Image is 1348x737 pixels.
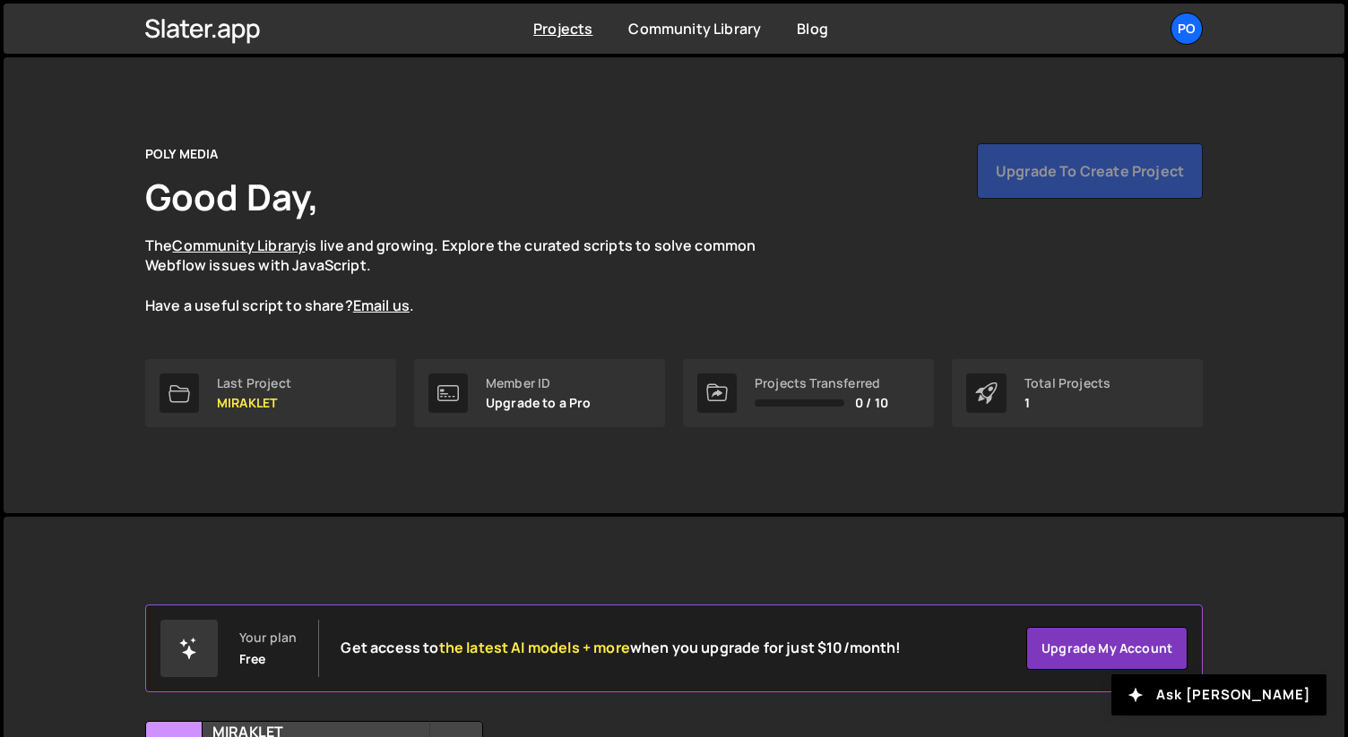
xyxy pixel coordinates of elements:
div: Member ID [486,376,592,390]
button: Ask [PERSON_NAME] [1111,674,1326,716]
a: Projects [533,19,592,39]
label: View Mode [1095,603,1162,617]
div: Your plan [239,630,297,645]
p: The is live and growing. Explore the curated scripts to solve common Webflow issues with JavaScri... [145,236,791,316]
span: the latest AI models + more [439,638,630,657]
label: Created By [813,603,881,617]
a: PO [1171,13,1203,45]
div: Total Projects [1024,376,1110,390]
a: Community Library [172,236,305,255]
p: Upgrade to a Pro [486,396,592,410]
label: Search for a project [145,603,266,617]
span: 0 / 10 [855,396,888,410]
p: MIRAKLET [217,396,291,410]
h2: Get access to when you upgrade for just $10/month! [341,639,901,656]
a: Last Project MIRAKLET [145,359,396,427]
div: Free [239,652,266,666]
a: Blog [797,19,828,39]
div: Last Project [217,376,291,390]
div: Projects Transferred [755,376,888,390]
h1: Good Day, [145,172,319,221]
p: 1 [1024,396,1110,410]
a: Upgrade my account [1026,627,1188,670]
a: Community Library [628,19,761,39]
div: POLY MEDIA [145,143,219,165]
a: Email us [353,296,410,315]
